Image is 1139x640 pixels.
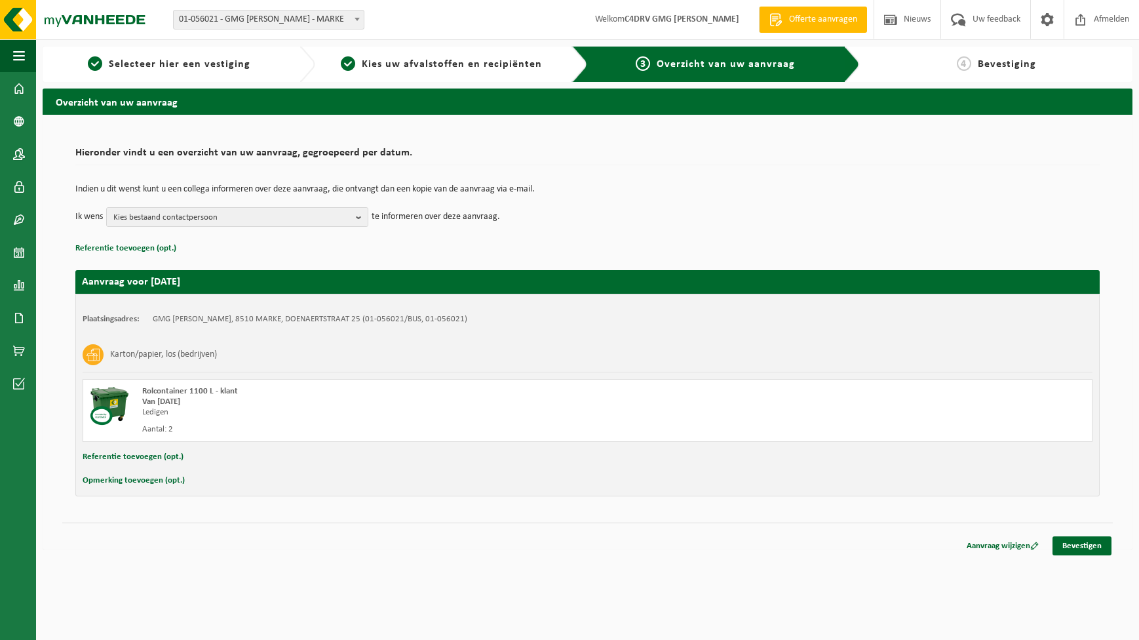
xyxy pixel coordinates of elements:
[322,56,562,72] a: 2Kies uw afvalstoffen en recipiënten
[88,56,102,71] span: 1
[957,536,1049,555] a: Aanvraag wijzigen
[362,59,542,70] span: Kies uw afvalstoffen en recipiënten
[142,387,238,395] span: Rolcontainer 1100 L - klant
[83,315,140,323] strong: Plaatsingsadres:
[75,185,1100,194] p: Indien u dit wenst kunt u een collega informeren over deze aanvraag, die ontvangt dan een kopie v...
[153,314,467,325] td: GMG [PERSON_NAME], 8510 MARKE, DOENAERTSTRAAT 25 (01-056021/BUS, 01-056021)
[759,7,867,33] a: Offerte aanvragen
[49,56,289,72] a: 1Selecteer hier een vestiging
[142,397,180,406] strong: Van [DATE]
[43,89,1132,114] h2: Overzicht van uw aanvraag
[636,56,650,71] span: 3
[957,56,971,71] span: 4
[1052,536,1111,555] a: Bevestigen
[786,13,860,26] span: Offerte aanvragen
[83,449,183,466] button: Referentie toevoegen (opt.)
[174,10,364,29] span: 01-056021 - GMG LUCAS ZEEFDRUK - MARKE
[75,207,103,227] p: Ik wens
[341,56,355,71] span: 2
[106,207,368,227] button: Kies bestaand contactpersoon
[83,472,185,489] button: Opmerking toevoegen (opt.)
[657,59,795,70] span: Overzicht van uw aanvraag
[142,424,640,435] div: Aantal: 2
[173,10,364,30] span: 01-056021 - GMG LUCAS ZEEFDRUK - MARKE
[625,14,739,24] strong: C4DRV GMG [PERSON_NAME]
[372,207,500,227] p: te informeren over deze aanvraag.
[82,277,180,287] strong: Aanvraag voor [DATE]
[75,240,176,257] button: Referentie toevoegen (opt.)
[109,59,250,70] span: Selecteer hier een vestiging
[90,386,129,426] img: WB-1100-CU.png
[142,407,640,418] div: Ledigen
[978,59,1036,70] span: Bevestiging
[113,208,351,228] span: Kies bestaand contactpersoon
[110,344,217,365] h3: Karton/papier, los (bedrijven)
[75,148,1100,165] h2: Hieronder vindt u een overzicht van uw aanvraag, gegroepeerd per datum.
